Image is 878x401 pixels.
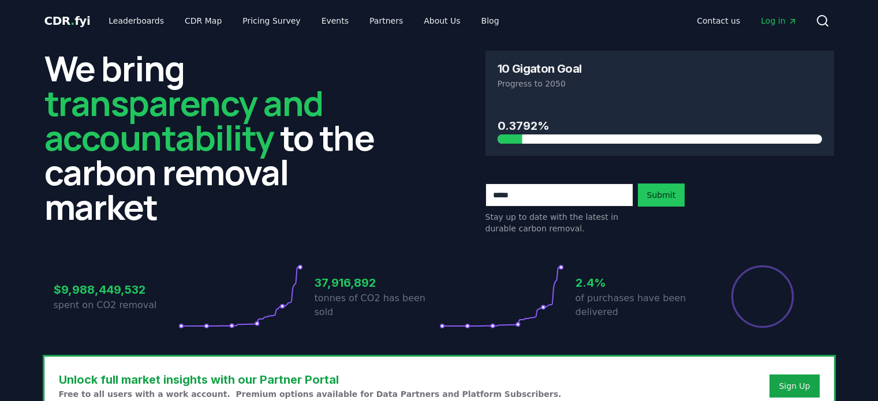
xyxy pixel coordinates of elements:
a: CDR Map [175,10,231,31]
nav: Main [688,10,806,31]
nav: Main [99,10,508,31]
a: CDR.fyi [44,13,91,29]
h2: We bring to the carbon removal market [44,51,393,224]
button: Submit [638,183,685,207]
p: Progress to 2050 [498,78,822,89]
a: Contact us [688,10,749,31]
p: Free to all users with a work account. Premium options available for Data Partners and Platform S... [59,388,562,400]
a: Sign Up [779,380,810,392]
p: of purchases have been delivered [576,291,700,319]
a: Leaderboards [99,10,173,31]
div: Percentage of sales delivered [730,264,795,329]
p: tonnes of CO2 has been sold [315,291,439,319]
h3: 37,916,892 [315,274,439,291]
a: Blog [472,10,509,31]
h3: Unlock full market insights with our Partner Portal [59,371,562,388]
h3: $9,988,449,532 [54,281,178,298]
a: Log in [752,10,806,31]
a: About Us [414,10,469,31]
p: spent on CO2 removal [54,298,178,312]
span: CDR fyi [44,14,91,28]
span: . [70,14,74,28]
h3: 10 Gigaton Goal [498,63,582,74]
button: Sign Up [769,374,819,398]
a: Partners [360,10,412,31]
p: Stay up to date with the latest in durable carbon removal. [485,211,633,234]
a: Pricing Survey [233,10,309,31]
h3: 2.4% [576,274,700,291]
a: Events [312,10,358,31]
span: transparency and accountability [44,79,323,161]
span: Log in [761,15,797,27]
h3: 0.3792% [498,117,822,134]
